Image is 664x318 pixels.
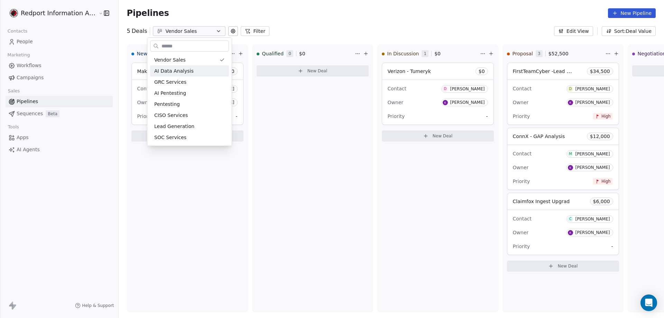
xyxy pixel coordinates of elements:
[154,112,188,119] span: CISO Services
[154,79,186,86] span: GRC Services
[154,101,180,108] span: Pentesting
[154,90,186,97] span: AI Pentesting
[154,134,186,141] span: SOC Services
[154,56,186,64] span: Vendor Sales
[154,123,194,130] span: Lead Generation
[150,54,229,143] div: Suggestions
[154,67,194,75] span: AI Data Analysis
